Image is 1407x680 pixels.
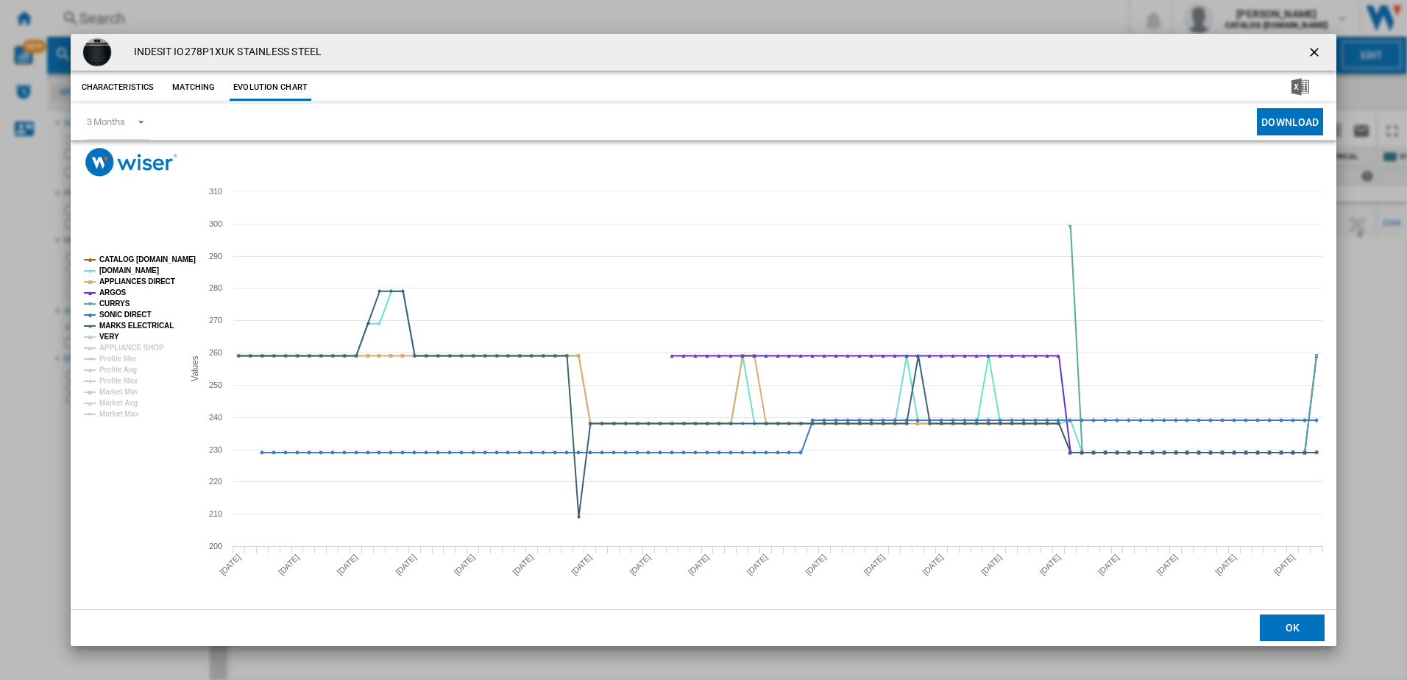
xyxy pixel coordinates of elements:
tspan: [DATE] [745,553,769,577]
tspan: [DATE] [511,553,535,577]
tspan: [DATE] [687,553,711,577]
tspan: [DATE] [1038,553,1062,577]
tspan: [DATE] [1272,553,1296,577]
tspan: Market Avg [99,399,138,407]
button: getI18NText('BUTTONS.CLOSE_DIALOG') [1301,38,1330,67]
tspan: [DATE] [218,553,242,577]
tspan: [DATE] [569,553,593,577]
tspan: [DATE] [1155,553,1179,577]
tspan: Profile Avg [99,366,137,374]
tspan: APPLIANCES DIRECT [99,277,175,286]
tspan: 310 [209,187,222,196]
button: Matching [161,74,226,101]
tspan: Market Min [99,388,137,396]
img: excel-24x24.png [1291,78,1309,96]
tspan: [DATE] [335,553,359,577]
tspan: CATALOG [DOMAIN_NAME] [99,255,196,263]
tspan: 300 [209,219,222,228]
tspan: Market Max [99,410,139,418]
button: Download [1257,108,1323,135]
tspan: Values [190,356,200,382]
button: Evolution chart [230,74,311,101]
tspan: [DATE] [394,553,418,577]
ng-md-icon: getI18NText('BUTTONS.CLOSE_DIALOG') [1307,45,1325,63]
tspan: VERY [99,333,119,341]
tspan: [DATE] [862,553,886,577]
tspan: SONIC DIRECT [99,311,151,319]
tspan: 290 [209,252,222,261]
tspan: 280 [209,283,222,292]
button: Download in Excel [1268,74,1333,101]
tspan: 270 [209,316,222,325]
tspan: 200 [209,542,222,550]
tspan: [DATE] [979,553,1003,577]
tspan: Profile Max [99,377,138,385]
tspan: APPLIANCE SHOP [99,344,164,352]
tspan: [DOMAIN_NAME] [99,266,159,275]
tspan: 260 [209,348,222,357]
div: 3 Months [87,116,125,127]
img: d30167638326369ea6fe1e1cdbbb7c054a0526b0_1.jpg [82,38,112,67]
tspan: [DATE] [452,553,476,577]
tspan: [DATE] [1096,553,1121,577]
tspan: [DATE] [804,553,828,577]
button: OK [1260,615,1325,641]
md-dialog: Product popup [71,34,1337,646]
tspan: CURRYS [99,300,130,308]
tspan: 250 [209,380,222,389]
tspan: 230 [209,445,222,454]
tspan: [DATE] [921,553,945,577]
tspan: ARGOS [99,288,127,297]
img: logo_wiser_300x94.png [85,148,177,177]
tspan: [DATE] [1213,553,1238,577]
tspan: 220 [209,477,222,486]
tspan: [DATE] [628,553,652,577]
button: Characteristics [78,74,158,101]
h4: INDESIT IO278P1XUK STAINLESS STEEL [127,45,322,60]
tspan: 210 [209,509,222,518]
tspan: MARKS ELECTRICAL [99,322,174,330]
tspan: 240 [209,413,222,422]
tspan: Profile Min [99,355,136,363]
tspan: [DATE] [277,553,301,577]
